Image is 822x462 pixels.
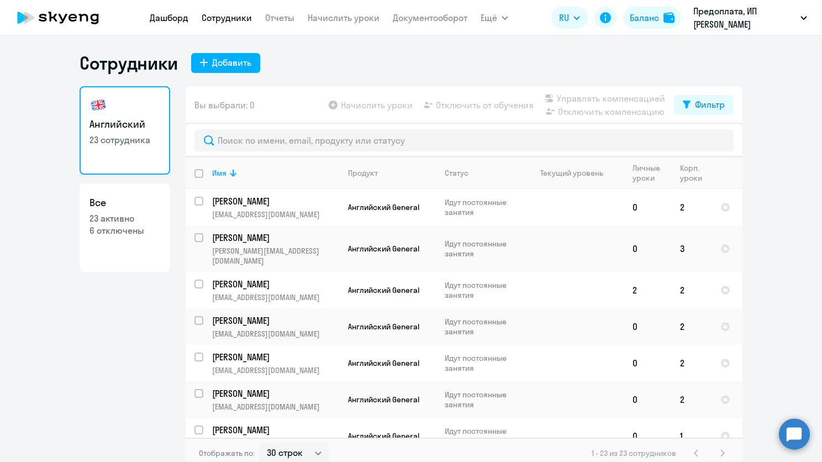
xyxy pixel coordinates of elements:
[348,244,419,254] span: Английский General
[693,4,796,31] p: Предоплата, ИП [PERSON_NAME]
[348,202,419,212] span: Английский General
[445,426,520,446] p: Идут постоянные занятия
[540,168,603,178] div: Текущий уровень
[559,11,569,24] span: RU
[624,189,671,225] td: 0
[89,224,160,237] p: 6 отключены
[212,278,337,290] p: [PERSON_NAME]
[671,272,712,308] td: 2
[202,12,252,23] a: Сотрудники
[624,381,671,418] td: 0
[212,351,337,363] p: [PERSON_NAME]
[481,11,497,24] span: Ещё
[630,11,659,24] div: Баланс
[212,424,339,436] a: [PERSON_NAME]
[445,239,520,259] p: Идут постоянные занятия
[212,329,339,339] p: [EMAIL_ADDRESS][DOMAIN_NAME]
[212,314,339,327] a: [PERSON_NAME]
[212,402,339,412] p: [EMAIL_ADDRESS][DOMAIN_NAME]
[212,168,226,178] div: Имя
[445,168,468,178] div: Статус
[348,395,419,405] span: Английский General
[445,197,520,217] p: Идут постоянные занятия
[624,345,671,381] td: 0
[671,345,712,381] td: 2
[348,168,378,178] div: Продукт
[212,351,339,363] a: [PERSON_NAME]
[80,86,170,175] a: Английский23 сотрудника
[633,163,663,183] div: Личные уроки
[624,308,671,345] td: 0
[671,225,712,272] td: 3
[265,12,294,23] a: Отчеты
[633,163,671,183] div: Личные уроки
[89,212,160,224] p: 23 активно
[348,285,419,295] span: Английский General
[212,365,339,375] p: [EMAIL_ADDRESS][DOMAIN_NAME]
[194,129,734,151] input: Поиск по имени, email, продукту или статусу
[348,322,419,332] span: Английский General
[688,4,813,31] button: Предоплата, ИП [PERSON_NAME]
[624,418,671,454] td: 0
[308,12,380,23] a: Начислить уроки
[212,195,339,207] a: [PERSON_NAME]
[212,195,337,207] p: [PERSON_NAME]
[530,168,623,178] div: Текущий уровень
[674,95,734,115] button: Фильтр
[481,7,508,29] button: Ещё
[212,168,339,178] div: Имя
[80,183,170,272] a: Все23 активно6 отключены
[89,196,160,210] h3: Все
[191,53,260,73] button: Добавить
[695,98,725,111] div: Фильтр
[624,272,671,308] td: 2
[212,424,337,436] p: [PERSON_NAME]
[445,353,520,373] p: Идут постоянные занятия
[348,168,435,178] div: Продукт
[680,163,704,183] div: Корп. уроки
[212,209,339,219] p: [EMAIL_ADDRESS][DOMAIN_NAME]
[348,431,419,441] span: Английский General
[445,317,520,337] p: Идут постоянные занятия
[199,448,255,458] span: Отображать по:
[445,280,520,300] p: Идут постоянные занятия
[592,448,676,458] span: 1 - 23 из 23 сотрудников
[212,387,339,400] a: [PERSON_NAME]
[671,308,712,345] td: 2
[212,387,337,400] p: [PERSON_NAME]
[393,12,467,23] a: Документооборот
[212,292,339,302] p: [EMAIL_ADDRESS][DOMAIN_NAME]
[212,278,339,290] a: [PERSON_NAME]
[663,12,675,23] img: balance
[348,358,419,368] span: Английский General
[680,163,711,183] div: Корп. уроки
[80,52,178,74] h1: Сотрудники
[212,246,339,266] p: [PERSON_NAME][EMAIL_ADDRESS][DOMAIN_NAME]
[194,98,255,112] span: Вы выбрали: 0
[623,7,681,29] button: Балансbalance
[150,12,188,23] a: Дашборд
[445,168,520,178] div: Статус
[212,56,251,69] div: Добавить
[671,381,712,418] td: 2
[212,232,339,244] a: [PERSON_NAME]
[624,225,671,272] td: 0
[551,7,588,29] button: RU
[89,134,160,146] p: 23 сотрудника
[212,232,337,244] p: [PERSON_NAME]
[89,117,160,132] h3: Английский
[671,418,712,454] td: 1
[445,390,520,410] p: Идут постоянные занятия
[671,189,712,225] td: 2
[212,314,337,327] p: [PERSON_NAME]
[89,96,107,114] img: english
